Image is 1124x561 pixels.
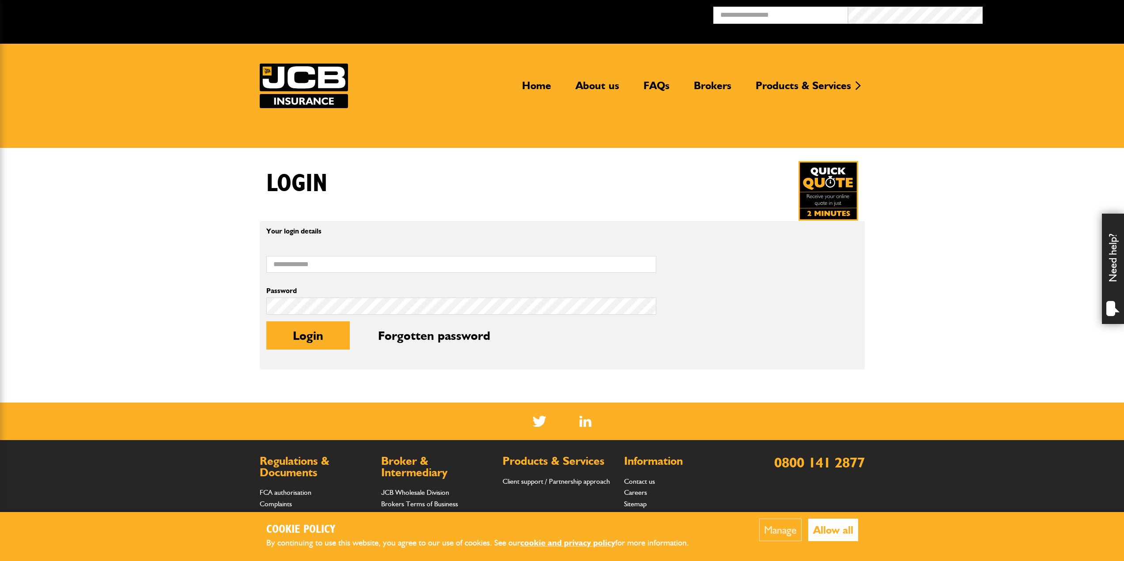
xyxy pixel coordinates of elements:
div: Need help? [1102,214,1124,324]
a: JCB Insurance Services [260,64,348,108]
img: Quick Quote [799,161,858,221]
img: Twitter [533,416,546,427]
a: Documents [260,511,293,520]
a: Careers [624,488,647,497]
a: Brokers [687,79,738,99]
button: Manage [759,519,802,541]
a: Products & Services [749,79,858,99]
img: JCB Insurance Services logo [260,64,348,108]
a: JCB Wholesale Division [381,488,449,497]
a: Home [515,79,558,99]
a: cookie and privacy policy [520,538,615,548]
label: Password [266,287,656,294]
a: 0800 141 2877 [774,454,865,471]
h2: Products & Services [503,456,615,467]
button: Forgotten password [352,321,517,350]
a: Sitemap [624,500,647,508]
h2: Regulations & Documents [260,456,372,478]
h2: Cookie Policy [266,523,704,537]
a: Complaints [260,500,292,508]
a: Brokers Terms of Business [381,500,458,508]
button: Login [266,321,350,350]
img: Linked In [579,416,591,427]
a: About us [569,79,626,99]
p: Your login details [266,228,656,235]
a: LinkedIn [579,416,591,427]
a: FCA authorisation [260,488,311,497]
button: Allow all [808,519,858,541]
h2: Broker & Intermediary [381,456,494,478]
a: FAQs [637,79,676,99]
h1: Login [266,169,327,199]
a: Contact us [624,477,655,486]
a: Client support / Partnership approach [503,477,610,486]
h2: Information [624,456,737,467]
a: Get your insurance quote in just 2-minutes [799,161,858,221]
p: By continuing to use this website, you agree to our use of cookies. See our for more information. [266,536,704,550]
button: Broker Login [983,7,1117,20]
